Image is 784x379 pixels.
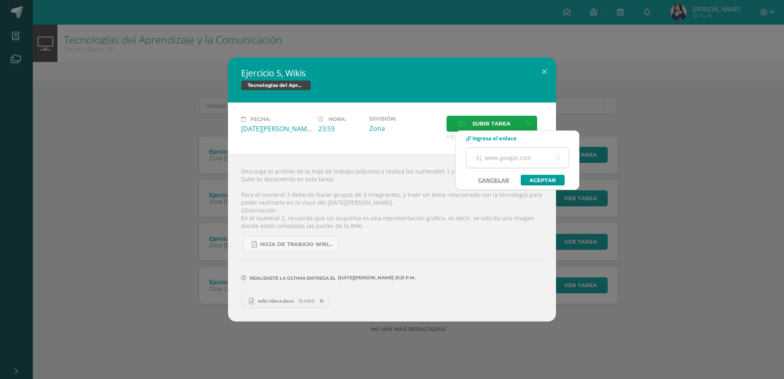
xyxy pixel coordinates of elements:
span: Realizaste la última entrega el [250,275,336,281]
input: Ej. www.google.com [466,148,569,168]
span: Remover entrega [315,297,329,306]
a: wiki.1docx.docx 78.64KB [241,294,329,308]
button: Close (Esc) [533,57,556,85]
span: wiki.1docx.docx [254,298,298,304]
div: 23:59 [318,124,363,133]
a: Cancelar [470,175,517,185]
h2: Ejercicio 5, Wikis [241,67,543,79]
div: [DATE][PERSON_NAME] [241,124,312,133]
span: Subir tarea [472,116,511,131]
span: Ingresa el enlace [472,135,517,142]
a: Hoja de trabajo Wikis.pdf [243,236,338,252]
div: Zona [369,124,440,133]
span: * El tamaño máximo permitido es 50 MB [447,134,543,141]
label: División: [369,116,440,122]
div: Descarga el archivo de la hoja de trabajo (adjunta) y realiza los numerales 1 y 2. Sube tu docume... [228,154,556,321]
span: 78.64KB [298,298,315,304]
span: Hoja de trabajo Wikis.pdf [260,241,334,248]
span: Tecnologías del Aprendizaje y la Comunicación [241,80,311,90]
span: Hora: [328,116,346,122]
a: Aceptar [521,175,565,185]
span: Fecha: [251,116,271,122]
